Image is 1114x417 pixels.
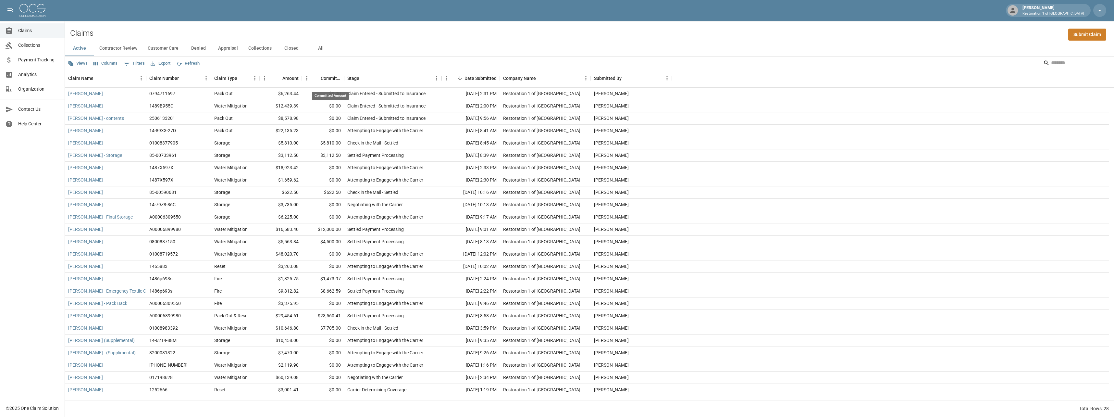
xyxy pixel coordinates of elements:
[441,335,500,347] div: [DATE] 9:35 AM
[594,263,629,270] div: Amanda Murry
[214,337,230,344] div: Storage
[594,69,622,87] div: Submitted By
[260,162,302,174] div: $18,923.42
[211,69,260,87] div: Claim Type
[503,152,580,158] div: Restoration 1 of Evansville
[214,177,248,183] div: Water Mitigation
[68,312,103,319] a: [PERSON_NAME]
[122,58,146,69] button: Show filters
[70,29,93,38] h2: Claims
[68,189,103,196] a: [PERSON_NAME]
[347,288,404,294] div: Settled Payment Processing
[441,186,500,199] div: [DATE] 10:16 AM
[503,325,580,331] div: Restoration 1 of Evansville
[441,248,500,260] div: [DATE] 12:02 PM
[594,214,629,220] div: Amanda Murry
[214,238,248,245] div: Water Mitigation
[68,374,103,381] a: [PERSON_NAME]
[68,349,136,356] a: [PERSON_NAME] - (Supplimental)
[594,399,629,405] div: Amanda Murry
[18,27,59,34] span: Claims
[68,251,103,257] a: [PERSON_NAME]
[65,41,1114,56] div: dynamic tabs
[68,152,122,158] a: [PERSON_NAME] - Storage
[260,335,302,347] div: $10,458.00
[18,86,59,93] span: Organization
[594,201,629,208] div: Amanda Murry
[214,325,248,331] div: Water Mitigation
[92,58,119,69] button: Select columns
[65,41,94,56] button: Active
[594,374,629,381] div: Amanda Murry
[347,325,398,331] div: Check in the Mail - Settled
[347,140,398,146] div: Check in the Mail - Settled
[260,297,302,310] div: $3,375.95
[594,288,629,294] div: Amanda Murry
[503,263,580,270] div: Restoration 1 of Evansville
[302,297,344,310] div: $0.00
[243,41,277,56] button: Collections
[347,386,406,393] div: Carrier Determining Coverage
[201,73,211,83] button: Menu
[214,251,248,257] div: Water Mitigation
[149,337,177,344] div: 14-62T4-88M
[149,201,176,208] div: 14-79Z8-86C
[68,288,161,294] a: [PERSON_NAME] - Emergency Textile Cleaning
[347,251,423,257] div: Attempting to Engage with the Carrier
[347,127,423,134] div: Attempting to Engage with the Carrier
[594,90,629,97] div: Amanda Murry
[594,127,629,134] div: Amanda Murry
[68,325,103,331] a: [PERSON_NAME]
[214,312,249,319] div: Pack Out & Reset
[347,374,403,381] div: Negotiating with the Carrier
[68,90,103,97] a: [PERSON_NAME]
[622,74,631,83] button: Sort
[260,88,302,100] div: $6,263.44
[260,260,302,273] div: $3,263.08
[93,74,103,83] button: Sort
[347,399,403,405] div: Negotiating with the Carrier
[302,359,344,372] div: $0.00
[302,186,344,199] div: $622.50
[66,58,89,69] button: Views
[302,372,344,384] div: $0.00
[149,115,175,121] div: 2506133201
[503,226,580,233] div: Restoration 1 of Evansville
[260,137,302,149] div: $5,810.00
[441,149,500,162] div: [DATE] 8:39 AM
[149,214,181,220] div: A00006309550
[594,275,629,282] div: Amanda Murry
[594,362,629,368] div: Amanda Murry
[260,310,302,322] div: $29,454.61
[503,362,580,368] div: Restoration 1 of Evansville
[214,226,248,233] div: Water Mitigation
[464,69,497,87] div: Date Submitted
[214,140,230,146] div: Storage
[214,189,230,196] div: Storage
[432,73,441,83] button: Menu
[136,73,146,83] button: Menu
[68,238,103,245] a: [PERSON_NAME]
[321,69,341,87] div: Committed Amount
[146,69,211,87] div: Claim Number
[302,73,312,83] button: Menu
[302,125,344,137] div: $0.00
[503,90,580,97] div: Restoration 1 of Evansville
[214,152,230,158] div: Storage
[1022,11,1084,17] p: Restoration 1 of [GEOGRAPHIC_DATA]
[594,140,629,146] div: Amanda Murry
[503,238,580,245] div: Restoration 1 of Evansville
[214,214,230,220] div: Storage
[302,310,344,322] div: $23,560.41
[260,199,302,211] div: $3,735.00
[441,137,500,149] div: [DATE] 8:45 AM
[594,115,629,121] div: Amanda Murry
[68,226,103,233] a: [PERSON_NAME]
[214,288,222,294] div: Fire
[503,103,580,109] div: Restoration 1 of Evansville
[503,399,580,405] div: Restoration 1 of Evansville
[260,273,302,285] div: $1,825.75
[441,69,500,87] div: Date Submitted
[18,71,59,78] span: Analytics
[179,74,188,83] button: Sort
